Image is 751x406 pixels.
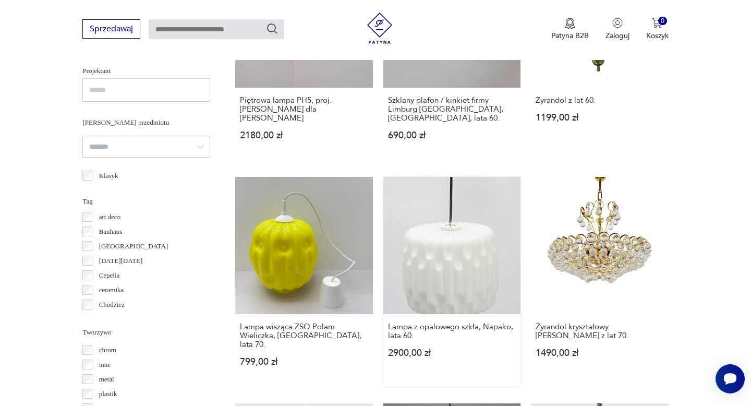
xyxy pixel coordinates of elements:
[99,299,125,311] p: Chodzież
[536,323,663,340] h3: Żyrandol kryształowy [PERSON_NAME] z lat 70.
[99,255,143,267] p: [DATE][DATE]
[99,284,124,296] p: ceramika
[99,374,114,385] p: metal
[536,349,663,357] p: 1490,00 zł
[551,18,589,41] a: Ikona medaluPatyna B2B
[82,19,140,39] button: Sprzedawaj
[605,18,629,41] button: Zaloguj
[652,18,662,28] img: Ikona koszyka
[99,241,168,252] p: [GEOGRAPHIC_DATA]
[266,22,278,35] button: Szukaj
[388,323,516,340] h3: Lampa z opalowego szkła, Napako, lata 60.
[658,17,667,26] div: 0
[646,18,669,41] button: 0Koszyk
[99,226,123,237] p: Bauhaus
[99,211,121,223] p: art deco
[716,364,745,393] iframe: Smartsupp widget button
[82,196,210,207] p: Tag
[536,113,663,122] p: 1199,00 zł
[235,177,372,387] a: Lampa wisząca ZSO Polam Wieliczka, Polska, lata 70.Lampa wisząca ZSO Polam Wieliczka, [GEOGRAPHIC...
[82,26,140,33] a: Sprzedawaj
[99,344,116,356] p: chrom
[551,31,589,41] p: Patyna B2B
[388,349,516,357] p: 2900,00 zł
[82,117,210,128] p: [PERSON_NAME] przedmiotu
[240,357,368,366] p: 799,00 zł
[388,96,516,123] h3: Szklany plafon / kinkiet firmy Limburg [GEOGRAPHIC_DATA], [GEOGRAPHIC_DATA], lata 60.
[99,388,117,400] p: plastik
[551,18,589,41] button: Patyna B2B
[612,18,623,28] img: Ikonka użytkownika
[82,327,210,338] p: Tworzywo
[605,31,629,41] p: Zaloguj
[99,359,111,371] p: inne
[99,314,124,325] p: Ćmielów
[99,270,120,281] p: Cepelia
[646,31,669,41] p: Koszyk
[531,177,668,387] a: Żyrandol kryształowy marki Joski Bodemais z lat 70.Żyrandol kryształowy [PERSON_NAME] z lat 70.14...
[240,323,368,349] h3: Lampa wisząca ZSO Polam Wieliczka, [GEOGRAPHIC_DATA], lata 70.
[364,13,395,44] img: Patyna - sklep z meblami i dekoracjami vintage
[565,18,575,29] img: Ikona medalu
[240,96,368,123] h3: Piętrowa lampa PH5, proj. [PERSON_NAME] dla [PERSON_NAME]
[99,170,118,182] p: Klasyk
[536,96,663,105] h3: Żyrandol z lat 60.
[388,131,516,140] p: 690,00 zł
[82,65,210,77] p: Projektant
[240,131,368,140] p: 2180,00 zł
[383,177,520,387] a: Lampa z opalowego szkła, Napako, lata 60.Lampa z opalowego szkła, Napako, lata 60.2900,00 zł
